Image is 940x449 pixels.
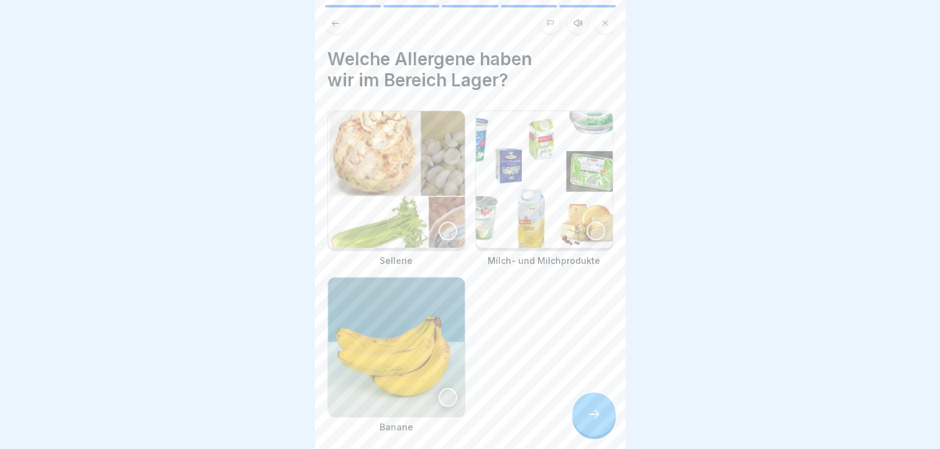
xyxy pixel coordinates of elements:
[476,111,613,248] img: a08w2gd6pwd9m8m6j7t7c1nj.png
[327,255,465,267] p: Sellerie
[328,111,465,248] img: hl99takb2i6mw2j0yjo03k7t.png
[328,278,465,414] img: vpkpe0ep3pei669qf6ll8w8d.png
[327,48,613,91] h4: Welche Allergene haben wir im Bereich Lager?
[475,255,613,267] p: Milch- und Milchprodukte
[327,421,465,433] p: Banane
